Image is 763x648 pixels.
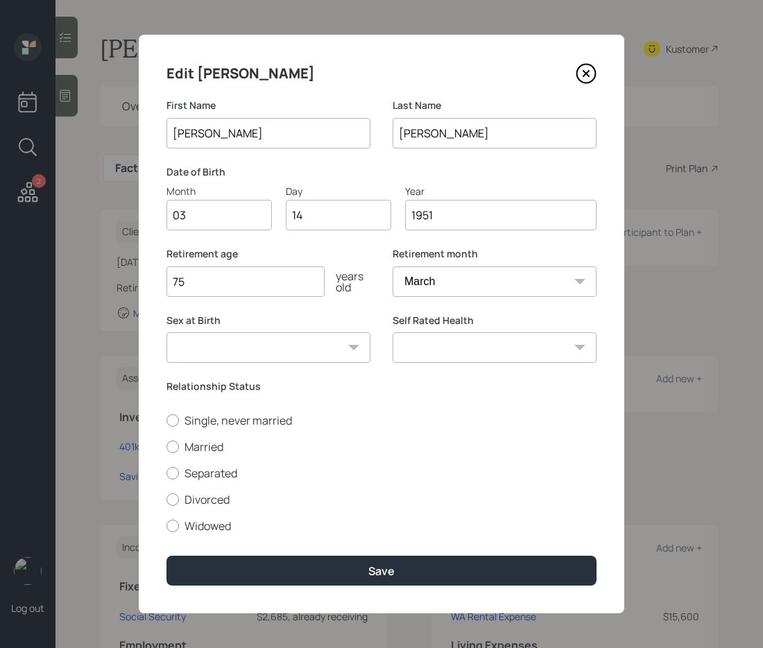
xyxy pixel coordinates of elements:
label: Divorced [166,492,597,507]
label: Widowed [166,518,597,534]
label: First Name [166,99,370,112]
label: Married [166,439,597,454]
label: Sex at Birth [166,314,370,327]
label: Last Name [393,99,597,112]
label: Retirement month [393,247,597,261]
label: Self Rated Health [393,314,597,327]
div: years old [325,271,370,293]
input: Year [405,200,597,230]
label: Retirement age [166,247,370,261]
div: Day [286,184,391,198]
label: Date of Birth [166,165,597,179]
div: Year [405,184,597,198]
div: Month [166,184,272,198]
div: Save [368,563,395,579]
label: Single, never married [166,413,597,428]
button: Save [166,556,597,586]
label: Relationship Status [166,380,597,393]
input: Month [166,200,272,230]
label: Separated [166,466,597,481]
h4: Edit [PERSON_NAME] [166,62,315,85]
input: Day [286,200,391,230]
